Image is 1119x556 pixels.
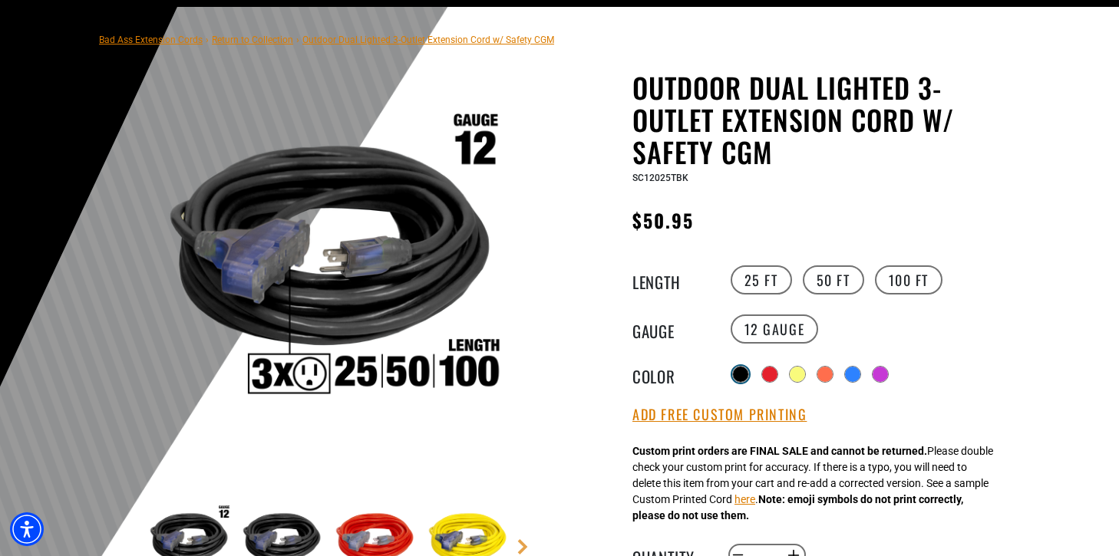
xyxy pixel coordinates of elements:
label: 100 FT [875,265,943,294]
legend: Color [632,364,709,384]
nav: breadcrumbs [99,30,554,48]
legend: Gauge [632,319,709,339]
button: Add Free Custom Printing [632,406,807,423]
label: 50 FT [803,265,864,294]
span: SC12025TBK [632,173,688,183]
a: Next [515,539,530,554]
strong: Custom print orders are FINAL SALE and cannot be returned. [632,445,927,457]
legend: Length [632,270,709,290]
span: › [206,35,209,45]
a: Bad Ass Extension Cords [99,35,203,45]
span: $50.95 [632,206,694,234]
a: Return to Collection [212,35,293,45]
strong: Note: emoji symbols do not print correctly, please do not use them. [632,493,963,521]
label: 12 Gauge [731,314,819,344]
label: 25 FT [731,265,792,294]
h1: Outdoor Dual Lighted 3-Outlet Extension Cord w/ Safety CGM [632,71,1008,168]
span: Outdoor Dual Lighted 3-Outlet Extension Cord w/ Safety CGM [302,35,554,45]
div: Accessibility Menu [10,512,44,546]
button: here [734,492,755,508]
span: › [296,35,299,45]
div: Please double check your custom print for accuracy. If there is a typo, you will need to delete t... [632,443,993,524]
